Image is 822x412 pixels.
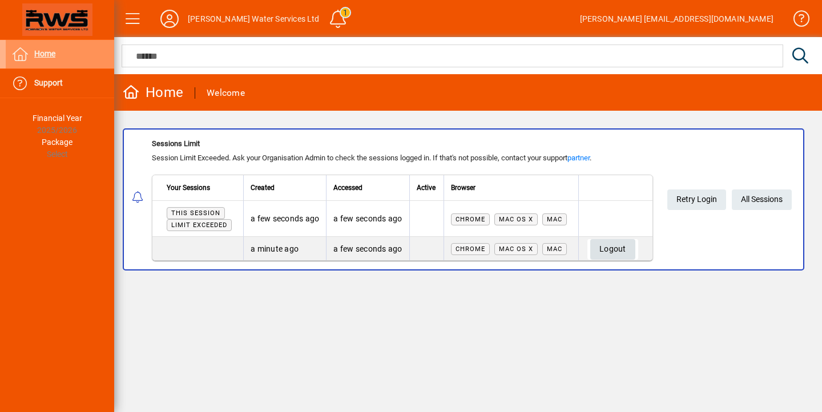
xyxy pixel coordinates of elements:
[417,181,436,194] span: Active
[34,78,63,87] span: Support
[599,240,626,258] span: Logout
[667,189,726,210] button: Retry Login
[499,216,533,223] span: Mac OS X
[152,138,653,150] div: Sessions Limit
[123,83,183,102] div: Home
[326,237,409,260] td: a few seconds ago
[333,181,362,194] span: Accessed
[171,221,227,229] span: Limit exceeded
[676,190,717,209] span: Retry Login
[151,9,188,29] button: Profile
[243,237,326,260] td: a minute ago
[456,216,485,223] span: Chrome
[167,181,210,194] span: Your Sessions
[451,181,476,194] span: Browser
[567,154,590,162] a: partner
[152,152,653,164] div: Session Limit Exceeded. Ask your Organisation Admin to check the sessions logged in. If that's no...
[34,49,55,58] span: Home
[42,138,72,147] span: Package
[114,128,822,270] app-alert-notification-menu-item: Sessions Limit
[251,181,275,194] span: Created
[171,209,220,217] span: This session
[6,69,114,98] a: Support
[456,245,485,253] span: Chrome
[580,10,773,28] div: [PERSON_NAME] [EMAIL_ADDRESS][DOMAIN_NAME]
[207,84,245,102] div: Welcome
[785,2,808,39] a: Knowledge Base
[326,201,409,237] td: a few seconds ago
[243,201,326,237] td: a few seconds ago
[547,245,562,253] span: Mac
[741,190,783,209] span: All Sessions
[33,114,82,123] span: Financial Year
[590,239,635,260] button: Logout
[732,189,792,210] a: All Sessions
[499,245,533,253] span: Mac OS X
[188,10,320,28] div: [PERSON_NAME] Water Services Ltd
[547,216,562,223] span: Mac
